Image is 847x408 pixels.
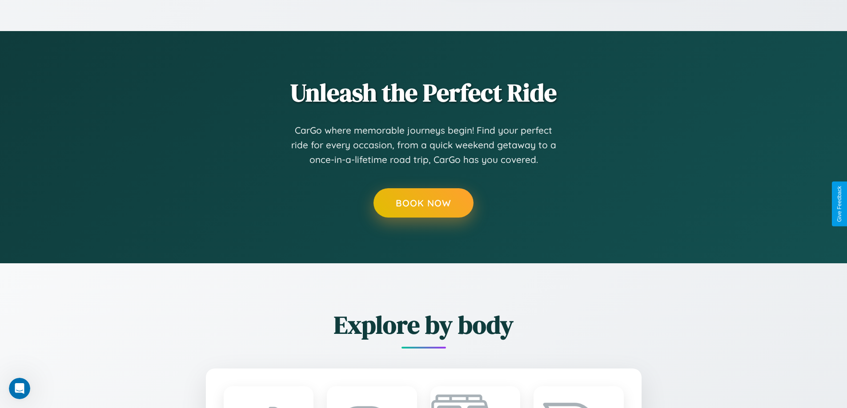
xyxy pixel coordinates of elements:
[9,378,30,399] iframe: Intercom live chat
[836,186,843,222] div: Give Feedback
[157,308,690,342] h2: Explore by body
[157,75,690,110] h2: Unleash the Perfect Ride
[373,188,474,218] button: Book Now
[290,123,557,167] p: CarGo where memorable journeys begin! Find your perfect ride for every occasion, from a quick wee...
